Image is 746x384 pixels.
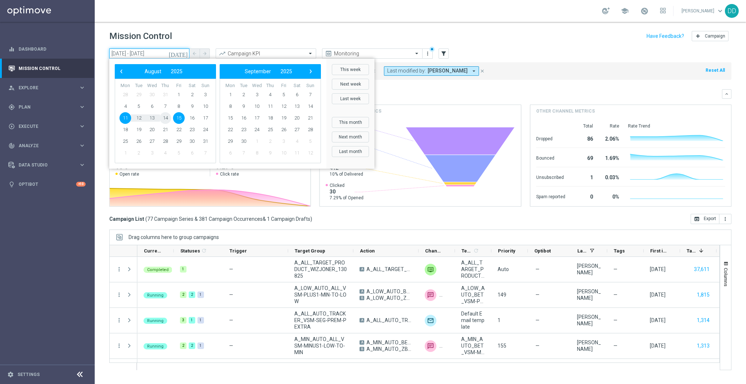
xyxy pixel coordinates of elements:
[536,108,595,114] h4: Other channel metrics
[173,124,185,136] span: 22
[366,288,412,295] span: A_LOW_AUTO_BET_VSM-PLUS1-MIN-TO-LOW_50do20_8d
[224,124,236,136] span: 22
[722,216,728,222] i: more_vert
[439,48,449,59] button: filter_alt
[146,101,158,112] span: 6
[305,112,316,124] span: 21
[425,264,436,275] div: Private message
[216,48,316,59] ng-select: Campaign KPI
[109,216,312,222] h3: Campaign List
[8,104,15,110] i: gps_fixed
[224,101,236,112] span: 8
[278,124,290,136] span: 26
[160,136,171,147] span: 28
[17,372,40,377] a: Settings
[264,136,276,147] span: 2
[574,132,593,144] div: 86
[614,248,625,254] span: Tags
[251,101,263,112] span: 10
[360,289,364,294] span: A
[186,89,198,101] span: 2
[691,214,719,224] button: open_in_browser Export
[173,101,185,112] span: 8
[305,136,316,147] span: 5
[238,89,250,101] span: 2
[280,68,292,74] span: 2025
[145,68,161,74] span: August
[144,266,172,273] colored-tag: Completed
[534,248,551,254] span: Optibot
[278,136,290,147] span: 3
[119,136,131,147] span: 25
[696,316,710,325] button: 1,314
[332,93,369,104] button: Last week
[621,7,629,15] span: school
[172,83,185,89] th: weekday
[132,83,146,89] th: weekday
[200,147,211,159] span: 7
[332,79,369,90] button: Next week
[245,68,271,74] span: September
[725,4,739,18] div: DD
[267,216,310,222] span: 1 Campaign Drafts
[473,248,479,254] i: refresh
[8,162,86,168] button: Data Studio keyboard_arrow_right
[694,216,700,222] i: open_in_browser
[602,190,619,202] div: 0%
[536,152,565,163] div: Bounced
[201,248,207,254] i: refresh
[278,89,290,101] span: 5
[160,124,171,136] span: 21
[290,83,304,89] th: weekday
[295,248,325,254] span: Target Group
[264,147,276,159] span: 9
[116,342,122,349] i: more_vert
[237,83,251,89] th: weekday
[276,67,297,76] button: 2025
[277,83,290,89] th: weekday
[691,216,731,222] multiple-options-button: Export to CSV
[440,50,447,57] i: filter_alt
[291,136,303,147] span: 4
[220,171,239,177] span: Click rate
[8,66,86,71] button: Mission Control
[19,124,79,129] span: Execute
[8,175,86,194] div: Optibot
[146,124,158,136] span: 20
[110,308,137,333] div: Press SPACE to select this row.
[650,248,668,254] span: First in Range
[116,291,122,298] button: more_vert
[693,265,710,274] button: 37,611
[169,50,188,57] i: [DATE]
[366,317,412,324] span: A_ALL_AUTO_TRACKER_VSM-SEG-PREM-PEXTRA
[8,85,86,91] div: person_search Explore keyboard_arrow_right
[173,136,185,147] span: 29
[461,259,485,279] span: A_ALL_TARGET_PRODUCT_WIZJONER_130825
[602,152,619,163] div: 1.69%
[119,171,139,177] span: Open rate
[8,59,86,78] div: Mission Control
[116,317,122,324] i: more_vert
[574,190,593,202] div: 0
[250,83,264,89] th: weekday
[238,112,250,124] span: 16
[366,295,412,301] span: A_LOW_AUTO_ZBR_VSM-PLUS1-MIN-TO-LOW_50do20_8d
[536,190,565,202] div: Spam reported
[238,101,250,112] span: 9
[291,147,303,159] span: 11
[439,340,451,352] img: Private message
[366,266,412,273] span: A_ALL_TARGET_PRODUCT_WIZJONER_130825
[425,315,436,326] img: Target group only
[719,214,731,224] button: more_vert
[366,346,412,352] span: A_MIN_AUTO_ZBR_VSM-MINUS1-LOW-TO-MIN_50do10_8d
[264,112,276,124] span: 18
[360,248,375,254] span: Action
[251,124,263,136] span: 24
[291,124,303,136] span: 27
[145,83,159,89] th: weekday
[536,171,565,183] div: Unsubscribed
[330,171,363,177] span: 10% of Delivered
[330,195,364,201] span: 7.29% of Opened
